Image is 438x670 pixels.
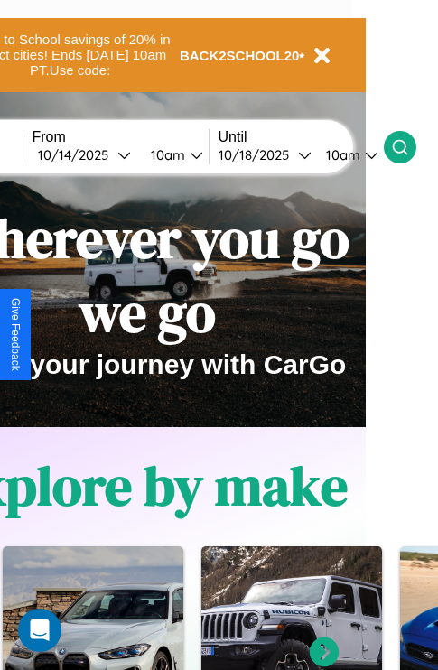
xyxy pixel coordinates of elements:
div: 10 / 18 / 2025 [219,146,298,163]
label: Until [219,129,384,145]
div: Open Intercom Messenger [18,609,61,652]
div: 10am [317,146,365,163]
label: From [33,129,209,145]
div: Give Feedback [9,298,22,371]
button: 10/14/2025 [33,145,136,164]
div: 10 / 14 / 2025 [38,146,117,163]
b: BACK2SCHOOL20 [180,48,300,63]
button: 10am [136,145,209,164]
div: 10am [142,146,190,163]
button: 10am [312,145,384,164]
